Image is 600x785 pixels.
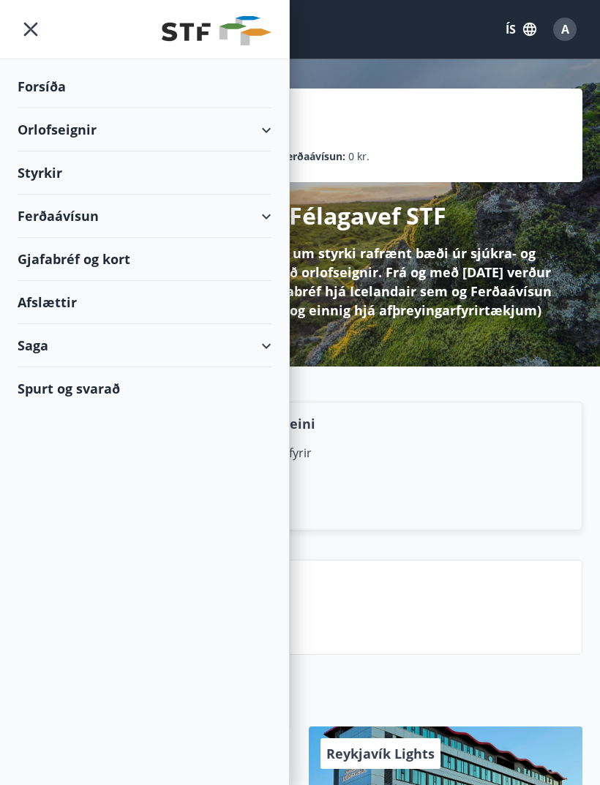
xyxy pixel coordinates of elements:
div: Forsíða [18,65,271,108]
div: Ferðaávísun [18,195,271,238]
button: ÍS [498,16,544,42]
span: Reykjavík Lights [326,745,435,762]
p: Hér á Félagavefnum getur þú sótt um styrki rafrænt bæði úr sjúkra- og menntasjóði sem og bókað og... [41,244,559,320]
img: union_logo [162,16,271,45]
span: A [561,21,569,37]
div: Styrkir [18,151,271,195]
div: Spurt og svarað [18,367,271,410]
p: Velkomin á Félagavef STF [154,200,446,232]
div: Saga [18,324,271,367]
p: Spurt og svarað [125,597,570,622]
div: Orlofseignir [18,108,271,151]
div: Gjafabréf og kort [18,238,271,281]
button: A [547,12,582,47]
button: menu [18,16,44,42]
p: Ferðaávísun : [281,149,345,165]
span: 0 kr. [348,149,370,165]
div: Afslættir [18,281,271,324]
